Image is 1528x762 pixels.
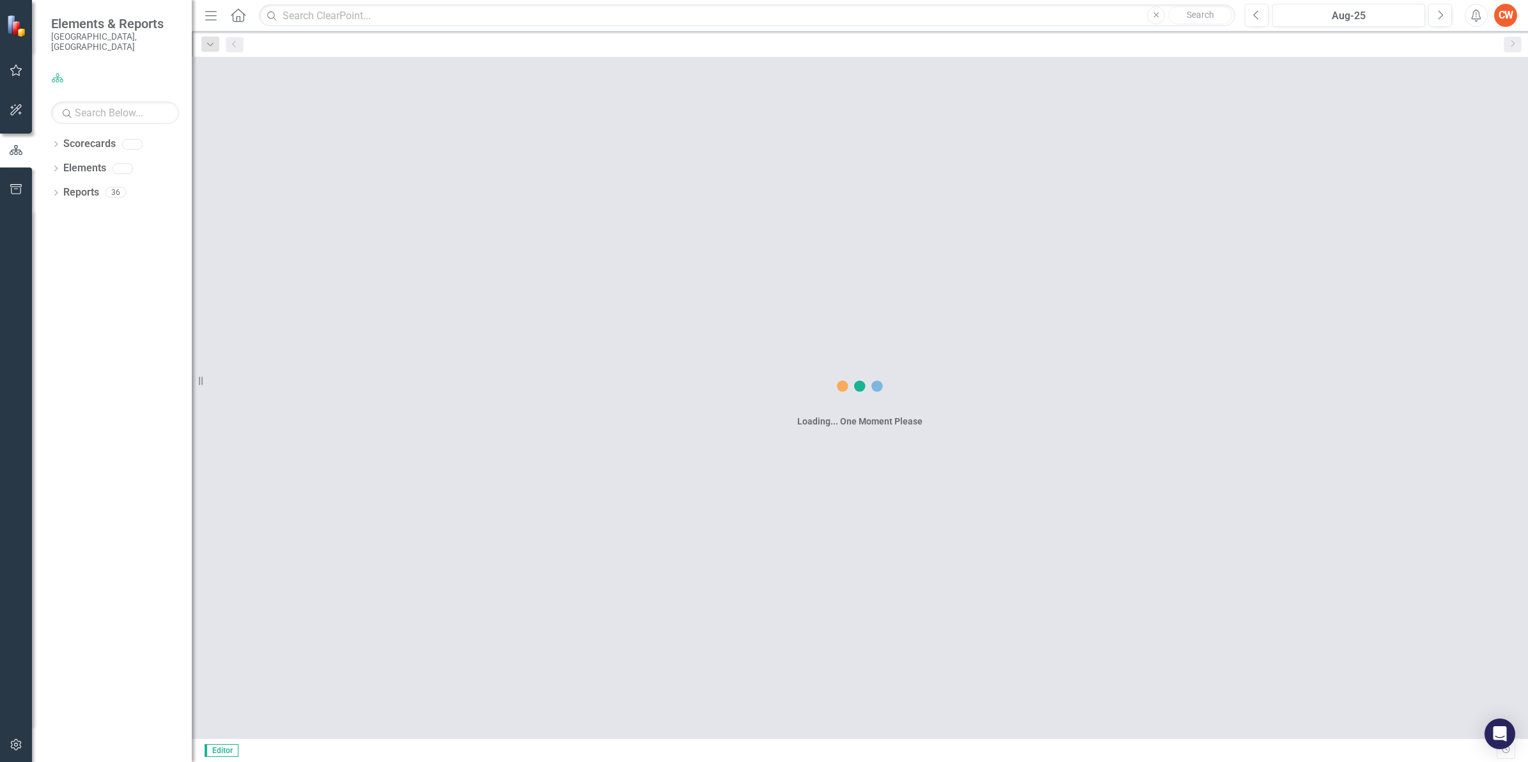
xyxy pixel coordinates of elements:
[1277,8,1421,24] div: Aug-25
[259,4,1235,27] input: Search ClearPoint...
[51,102,179,124] input: Search Below...
[6,15,29,37] img: ClearPoint Strategy
[1494,4,1517,27] button: CW
[797,415,923,428] div: Loading... One Moment Please
[1168,6,1232,24] button: Search
[51,16,179,31] span: Elements & Reports
[105,187,126,198] div: 36
[63,161,106,176] a: Elements
[63,185,99,200] a: Reports
[1485,719,1515,749] div: Open Intercom Messenger
[1272,4,1425,27] button: Aug-25
[205,744,238,757] span: Editor
[51,31,179,52] small: [GEOGRAPHIC_DATA], [GEOGRAPHIC_DATA]
[63,137,116,152] a: Scorecards
[1187,10,1214,20] span: Search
